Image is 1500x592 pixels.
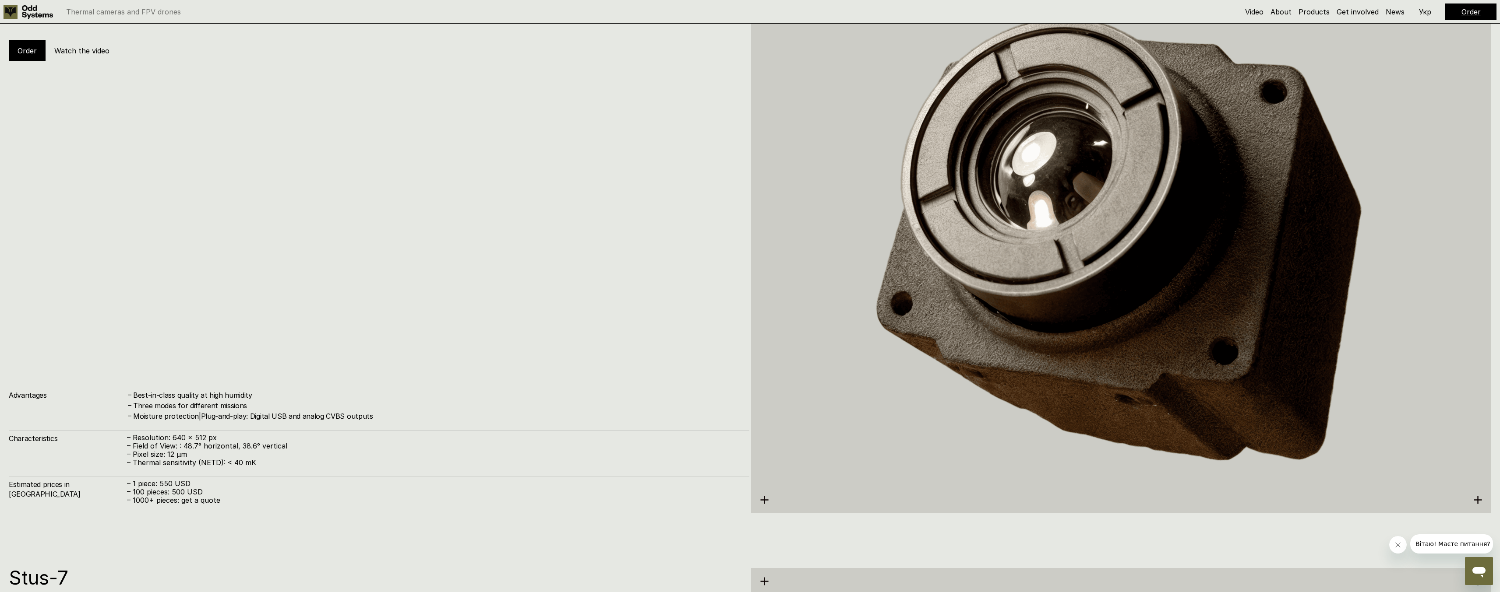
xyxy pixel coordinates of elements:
p: – Field of View: : 48.7° horizontal, 38.6° vertical [127,442,741,450]
a: News [1386,7,1405,16]
h4: – [128,411,131,420]
h4: Characteristics [9,434,127,443]
p: – 1 piece: 550 USD [127,480,741,488]
a: About [1271,7,1292,16]
iframe: Message from company [1410,534,1493,553]
h1: Stus-7 [9,568,741,587]
iframe: Button to launch messaging window [1465,557,1493,585]
a: Order [18,46,37,55]
a: Order [1461,7,1481,16]
a: Get involved [1337,7,1379,16]
p: Thermal cameras and FPV drones [66,8,181,15]
p: – 1000+ pieces: get a quote [127,496,741,504]
a: Video [1245,7,1264,16]
h4: Estimated prices in [GEOGRAPHIC_DATA] [9,480,127,499]
p: – Pixel size: 12 µm [127,450,741,459]
a: Products [1299,7,1330,16]
p: – Thermal sensitivity (NETD): < 40 mK [127,459,741,467]
h4: Advantages [9,390,127,400]
p: – 100 pieces: 500 USD [127,488,741,496]
p: Укр [1419,8,1431,15]
h4: – [128,389,131,399]
h4: Moisture protection|Plug-and-play: Digital USB and analog CVBS outputs [133,411,741,421]
p: – Resolution: 640 x 512 px [127,434,741,442]
h4: – [128,400,131,410]
h4: Best-in-class quality at high humidity [133,390,741,400]
iframe: Close message [1389,536,1407,553]
h4: Three modes for different missions [133,401,741,410]
h5: Watch the video [54,46,109,56]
